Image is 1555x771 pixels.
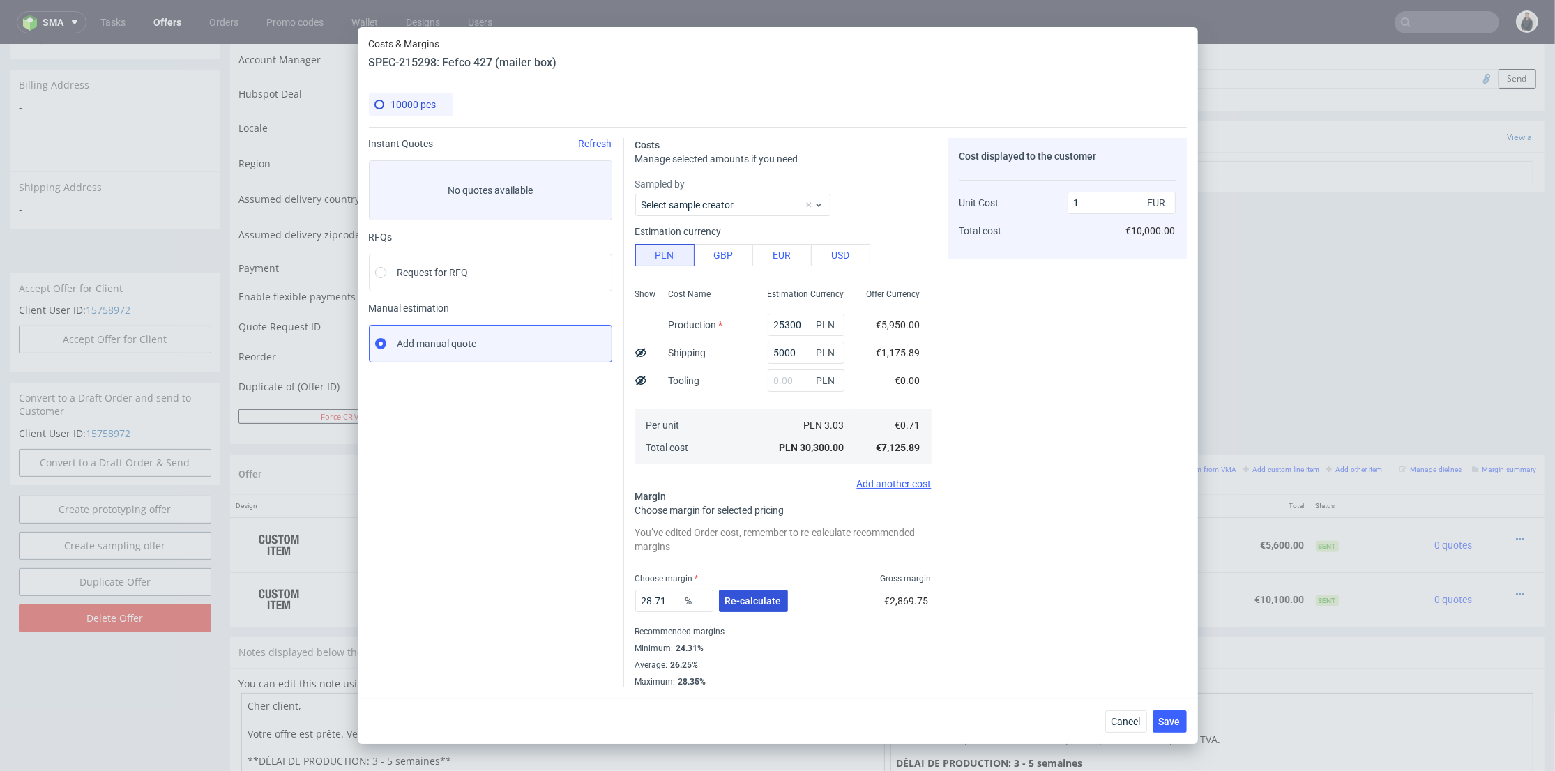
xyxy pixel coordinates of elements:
th: Dependencies [1084,450,1191,473]
button: GBP [694,244,753,266]
span: PLN 30,300.00 [780,442,844,453]
th: Quant. [812,450,889,473]
span: Source: [497,510,556,520]
span: 0 quotes [1434,549,1472,560]
div: RFQs [369,231,612,243]
button: Accept Offer for Client [19,281,211,309]
a: Duplicate Offer [19,524,211,551]
span: Sent [1316,496,1339,507]
small: Margin summary [1472,421,1536,429]
input: Delete Offer [19,560,211,588]
span: Costs [635,139,660,151]
td: Region [238,105,490,141]
button: Single payment (default) [493,213,866,233]
strong: 765251 [410,495,443,506]
td: Reorder [238,303,490,330]
div: Accept Offer for Client [10,229,220,259]
td: €5,600.00 [1192,473,1310,528]
label: Choose margin [635,574,699,583]
a: 15758972 [86,382,130,395]
div: Convert to a Draft Order and send to Customer [10,338,220,382]
small: Add custom line item [1243,421,1319,429]
label: Shipping [669,347,706,358]
div: Karton-Pak Cieszyn • Custom [497,533,807,577]
p: Client User ID: [19,382,211,396]
span: Add manual quote [397,337,477,351]
span: €7,125.89 [877,442,920,453]
span: 10000 pcs [391,99,437,110]
small: Manage dielines [1399,421,1462,429]
span: - [19,158,211,171]
label: Select sample creator [642,199,734,211]
span: Manage selected amounts if you need [635,153,798,165]
input: Convert to a Draft Order & Send [19,404,211,432]
a: markdown [372,632,421,646]
input: 0.00 [768,369,844,392]
small: Add line item from VMA [1151,421,1236,429]
button: USD [811,244,870,266]
td: Locale [238,70,490,105]
input: 0.00 [635,590,713,612]
a: CAMV-1 [525,510,556,520]
span: Sent [1316,551,1339,562]
span: 0 quotes [1434,495,1472,506]
span: €1,175.89 [877,347,920,358]
span: Offer [238,424,261,435]
span: Tasks [909,85,934,99]
span: Gross margin [881,573,932,584]
span: % [683,591,711,611]
button: Re-calculate [719,590,788,612]
div: 26.25% [668,659,699,671]
td: Assumed delivery zipcode [238,176,490,212]
a: Create sampling offer [19,487,211,515]
div: Maximum : [635,673,932,687]
td: €1.01 [888,528,965,582]
span: PLN 3.03 [804,420,844,431]
td: Account Manager [238,1,490,37]
td: €0.00 [1084,473,1191,528]
span: Per unit [646,420,680,431]
span: Fefco 427 (mailer box) [497,534,594,548]
span: SPEC- 213206 [596,482,647,493]
small: Add PIM line item [1079,421,1144,429]
span: PLN [814,343,842,362]
input: Type to create new task [911,116,1533,139]
td: Enable flexible payments [238,243,490,270]
span: Cost Name [669,289,711,300]
td: Payment [238,212,490,243]
div: You’ve edited Order cost, remember to re-calculate recommended margins [635,523,932,556]
th: Total [1192,450,1310,473]
span: Request for RFQ [397,266,469,280]
span: Margin [635,491,667,502]
div: Add another cost [635,478,932,489]
div: Karton-Pak Cieszyn • Custom [497,479,807,522]
div: Recommended margins [635,623,932,640]
th: Unit Price [888,450,965,473]
input: 0.00 [768,342,844,364]
div: Shipping Address [10,127,220,158]
label: No quotes available [369,160,612,220]
span: Save [1159,717,1181,726]
span: Total cost [646,442,689,453]
div: Instant Quotes [369,138,612,149]
span: €10,000.00 [1126,225,1176,236]
span: PLN [814,315,842,335]
span: €5,950.00 [877,319,920,330]
span: Cost displayed to the customer [959,151,1097,162]
span: €2,869.75 [885,595,929,606]
span: Fefco 427 (mailer box) [497,480,594,494]
input: Save [791,365,866,379]
span: Refresh [579,138,612,149]
span: SPEC- 215298 [596,536,647,547]
span: Source: [497,565,556,574]
span: PLN [814,371,842,390]
p: Client User ID: [19,259,211,273]
strong: 768780 [410,549,443,560]
span: Estimation Currency [768,289,844,300]
th: Status [1310,450,1383,473]
a: Create prototyping offer [19,451,211,479]
div: Notes displayed below the Offer [230,593,1545,623]
td: 10000 [812,528,889,582]
button: EUR [752,244,812,266]
th: ID [404,450,492,473]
